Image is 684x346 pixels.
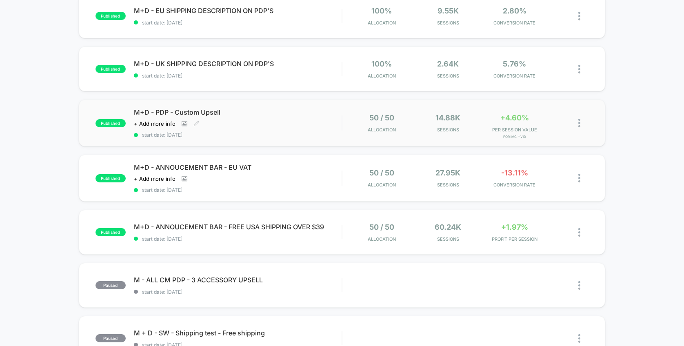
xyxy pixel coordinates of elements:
span: CONVERSION RATE [483,73,546,79]
img: close [578,12,580,20]
span: + Add more info [134,175,175,182]
span: -13.11% [501,169,528,177]
span: 100% [371,7,392,15]
span: CONVERSION RATE [483,20,546,26]
span: CONVERSION RATE [483,182,546,188]
span: Allocation [368,20,396,26]
img: close [578,119,580,127]
span: M+D - PDP - Custom Upsell [134,108,342,116]
span: 2.64k [437,60,459,68]
span: Sessions [417,182,479,188]
span: Allocation [368,127,396,133]
span: start date: [DATE] [134,289,342,295]
span: Allocation [368,182,396,188]
span: published [95,65,126,73]
img: close [578,334,580,343]
span: published [95,119,126,127]
span: Sessions [417,127,479,133]
span: M+D - UK SHIPPING DESCRIPTION ON PDP'S [134,60,342,68]
span: M + D - SW - Shipping test - Free shipping [134,329,342,337]
span: start date: [DATE] [134,132,342,138]
span: 14.88k [435,113,460,122]
span: 5.76% [503,60,526,68]
span: published [95,174,126,182]
span: M+D - EU SHIPPING DESCRIPTION ON PDP'S [134,7,342,15]
span: M - ALL CM PDP - 3 ACCESSORY UPSELL [134,276,342,284]
img: close [578,281,580,290]
span: start date: [DATE] [134,20,342,26]
img: close [578,174,580,182]
span: 27.95k [435,169,460,177]
span: PER SESSION VALUE [483,127,546,133]
span: 2.80% [503,7,526,15]
span: published [95,12,126,20]
span: 50 / 50 [369,169,394,177]
span: 50 / 50 [369,113,394,122]
span: + Add more info [134,120,175,127]
span: Sessions [417,73,479,79]
span: 50 / 50 [369,223,394,231]
span: paused [95,334,126,342]
img: close [578,65,580,73]
span: for Img > vid [483,135,546,139]
span: M+D - ANNOUCEMENT BAR - EU VAT [134,163,342,171]
span: start date: [DATE] [134,236,342,242]
span: start date: [DATE] [134,187,342,193]
span: Sessions [417,236,479,242]
span: 9.55k [437,7,459,15]
span: Allocation [368,73,396,79]
span: Allocation [368,236,396,242]
img: close [578,228,580,237]
span: M+D - ANNOUCEMENT BAR - FREE USA SHIPPING OVER $39 [134,223,342,231]
span: Sessions [417,20,479,26]
span: published [95,228,126,236]
span: 100% [371,60,392,68]
span: start date: [DATE] [134,73,342,79]
span: 60.24k [435,223,461,231]
span: +4.60% [500,113,529,122]
span: +1.97% [501,223,528,231]
span: paused [95,281,126,289]
span: PROFIT PER SESSION [483,236,546,242]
